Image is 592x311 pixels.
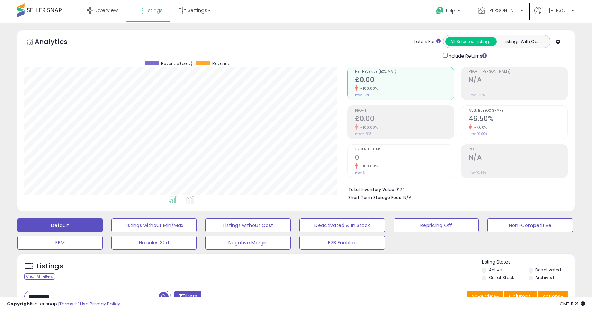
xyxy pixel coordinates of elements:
[489,267,502,273] label: Active
[489,275,514,280] label: Out of Stock
[348,195,402,200] b: Short Term Storage Fees:
[482,259,574,266] p: Listing States:
[355,109,454,113] span: Profit
[445,37,497,46] button: All Selected Listings
[145,7,163,14] span: Listings
[355,132,371,136] small: Prev: £15.18
[543,7,569,14] span: Hi [PERSON_NAME]
[469,115,567,124] h2: 46.50%
[205,236,291,250] button: Negative Margin
[37,261,63,271] h5: Listings
[394,218,479,232] button: Repricing Off
[472,125,487,130] small: -7.00%
[469,132,487,136] small: Prev: 50.00%
[24,273,55,280] div: Clear All Filters
[496,37,548,46] button: Listings With Cost
[414,38,441,45] div: Totals For
[430,1,467,23] a: Help
[161,61,192,67] span: Revenue (prev)
[59,301,89,307] a: Terms of Use
[487,7,518,14] span: [PERSON_NAME]
[469,171,486,175] small: Prev: 10.36%
[212,61,230,67] span: Revenue
[299,236,385,250] button: B2B Enabled
[469,70,567,74] span: Profit [PERSON_NAME]
[355,115,454,124] h2: £0.00
[90,301,120,307] a: Privacy Policy
[358,125,378,130] small: -100.00%
[535,267,561,273] label: Deactivated
[560,301,585,307] span: 2025-08-15 11:21 GMT
[348,185,563,193] li: £24
[7,301,32,307] strong: Copyright
[487,218,573,232] button: Non-Competitive
[17,218,103,232] button: Default
[469,76,567,85] h2: N/A
[535,275,554,280] label: Archived
[436,6,444,15] i: Get Help
[469,148,567,152] span: ROI
[348,187,395,192] b: Total Inventory Value:
[205,218,291,232] button: Listings without Cost
[355,93,369,97] small: Prev: £221
[403,194,412,201] span: N/A
[17,236,103,250] button: FBM
[534,7,574,23] a: Hi [PERSON_NAME]
[299,218,385,232] button: Deactivated & In Stock
[111,236,197,250] button: No sales 30d
[111,218,197,232] button: Listings without Min/Max
[355,148,454,152] span: Ordered Items
[469,154,567,163] h2: N/A
[7,301,120,308] div: seller snap | |
[469,109,567,113] span: Avg. Buybox Share
[35,37,81,48] h5: Analytics
[469,93,485,97] small: Prev: 6.87%
[358,164,378,169] small: -100.00%
[355,171,365,175] small: Prev: 6
[355,154,454,163] h2: 0
[446,8,455,14] span: Help
[95,7,118,14] span: Overview
[438,52,495,60] div: Include Returns
[355,70,454,74] span: Net Revenue (Exc. VAT)
[355,76,454,85] h2: £0.00
[358,86,378,91] small: -100.00%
